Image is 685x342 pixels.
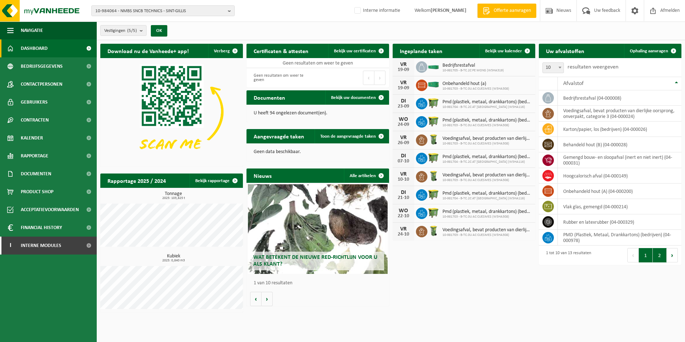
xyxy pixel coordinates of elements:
[396,214,411,219] div: 22-10
[104,196,243,200] span: 2025: 103,825 t
[396,117,411,122] div: WO
[558,199,681,214] td: vlak glas, gemengd (04-000214)
[254,149,382,155] p: Geen data beschikbaar.
[396,104,411,109] div: 23-09
[246,58,389,68] td: Geen resultaten om weer te geven
[214,49,230,53] span: Verberg
[653,248,667,262] button: 2
[21,129,43,147] span: Kalender
[396,141,411,146] div: 26-09
[396,232,411,237] div: 24-10
[558,90,681,106] td: bedrijfsrestafval (04-000008)
[320,134,376,139] span: Toon de aangevraagde taken
[208,44,242,58] button: Verberg
[248,184,388,274] a: Wat betekent de nieuwe RED-richtlijn voor u als klant?
[363,71,374,85] button: Previous
[100,25,147,36] button: Vestigingen(5/5)
[127,28,137,33] count: (5/5)
[246,168,279,182] h2: Nieuws
[558,106,681,122] td: voedingsafval, bevat producten van dierlijke oorsprong, onverpakt, categorie 3 (04-000024)
[427,152,440,164] img: WB-1100-HPE-GN-50
[353,5,400,16] label: Interne informatie
[21,39,48,57] span: Dashboard
[477,4,536,18] a: Offerte aanvragen
[442,178,532,182] span: 10-981703 - B-TC.0U AC CUESMES (W5HA308)
[442,233,532,237] span: 10-981703 - B-TC.0U AC CUESMES (W5HA308)
[151,25,167,37] button: OK
[315,129,388,143] a: Toon de aangevraagde taken
[21,22,43,39] span: Navigatie
[442,160,532,164] span: 10-981704 - B-TC.2C AT [GEOGRAPHIC_DATA] (W5HA116)
[442,209,532,215] span: Pmd (plastiek, metaal, drankkartons) (bedrijven)
[542,247,591,263] div: 1 tot 10 van 13 resultaten
[442,68,504,73] span: 10-981705 - B-TC.2C PE MONS (W5HA319)
[91,5,235,16] button: 10-984064 - NMBS SNCB TECHNICS - SINT-GILLIS
[396,171,411,177] div: VR
[442,172,532,178] span: Voedingsafval, bevat producten van dierlijke oorsprong, onverpakt, categorie 3
[334,49,376,53] span: Bekijk uw certificaten
[442,99,532,105] span: Pmd (plastiek, metaal, drankkartons) (bedrijven)
[442,87,509,91] span: 10-981703 - B-TC.0U AC CUESMES (W5HA308)
[100,174,173,187] h2: Rapportage 2025 / 2024
[558,152,681,168] td: gemengd bouw- en sloopafval (inert en niet inert) (04-000031)
[558,214,681,230] td: rubber en latexrubber (04-000329)
[21,93,48,111] span: Gebruikers
[396,226,411,232] div: VR
[442,123,532,128] span: 10-981703 - B-TC.0U AC CUESMES (W5HA308)
[442,191,532,196] span: Pmd (plastiek, metaal, drankkartons) (bedrijven)
[253,255,377,267] span: Wat betekent de nieuwe RED-richtlijn voor u als klant?
[95,6,225,16] span: 10-984064 - NMBS SNCB TECHNICS - SINT-GILLIS
[104,259,243,262] span: 2025: 0,840 m3
[427,115,440,127] img: WB-1100-HPE-GN-50
[100,58,243,165] img: Download de VHEPlus App
[190,174,242,188] a: Bekijk rapportage
[427,63,440,70] img: HK-XC-20-GN-00
[542,62,564,73] span: 10
[396,67,411,72] div: 19-09
[254,281,385,286] p: 1 van 10 resultaten
[328,44,388,58] a: Bekijk uw certificaten
[21,111,49,129] span: Contracten
[427,97,440,109] img: WB-1100-HPE-GN-50
[396,62,411,67] div: VR
[442,227,532,233] span: Voedingsafval, bevat producten van dierlijke oorsprong, onverpakt, categorie 3
[21,57,63,75] span: Bedrijfsgegevens
[558,230,681,246] td: PMD (Plastiek, Metaal, Drankkartons) (bedrijven) (04-000978)
[396,195,411,200] div: 21-10
[396,177,411,182] div: 10-10
[427,225,440,237] img: WB-0140-HPE-GN-50
[667,248,678,262] button: Next
[492,7,533,14] span: Offerte aanvragen
[558,184,681,199] td: onbehandeld hout (A) (04-000200)
[427,206,440,219] img: WB-1100-HPE-GN-50
[624,44,681,58] a: Ophaling aanvragen
[250,292,262,306] button: Vorige
[442,154,532,160] span: Pmd (plastiek, metaal, drankkartons) (bedrijven)
[250,70,314,86] div: Geen resultaten om weer te geven
[442,142,532,146] span: 10-981703 - B-TC.0U AC CUESMES (W5HA308)
[485,49,522,53] span: Bekijk uw kalender
[396,86,411,91] div: 19-09
[442,81,509,87] span: Onbehandeld hout (a)
[396,190,411,195] div: DI
[396,80,411,86] div: VR
[442,118,532,123] span: Pmd (plastiek, metaal, drankkartons) (bedrijven)
[630,49,668,53] span: Ophaling aanvragen
[21,147,48,165] span: Rapportage
[396,208,411,214] div: WO
[627,248,639,262] button: Previous
[396,153,411,159] div: DI
[104,191,243,200] h3: Tonnage
[442,196,532,201] span: 10-981704 - B-TC.2C AT [GEOGRAPHIC_DATA] (W5HA116)
[442,63,504,68] span: Bedrijfsrestafval
[639,248,653,262] button: 1
[442,105,532,109] span: 10-981704 - B-TC.2C AT [GEOGRAPHIC_DATA] (W5HA116)
[262,292,273,306] button: Volgende
[104,254,243,262] h3: Kubiek
[344,168,388,183] a: Alle artikelen
[427,170,440,182] img: WB-0140-HPE-GN-50
[396,135,411,141] div: VR
[254,111,382,116] p: U heeft 94 ongelezen document(en).
[331,95,376,100] span: Bekijk uw documenten
[246,129,311,143] h2: Aangevraagde taken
